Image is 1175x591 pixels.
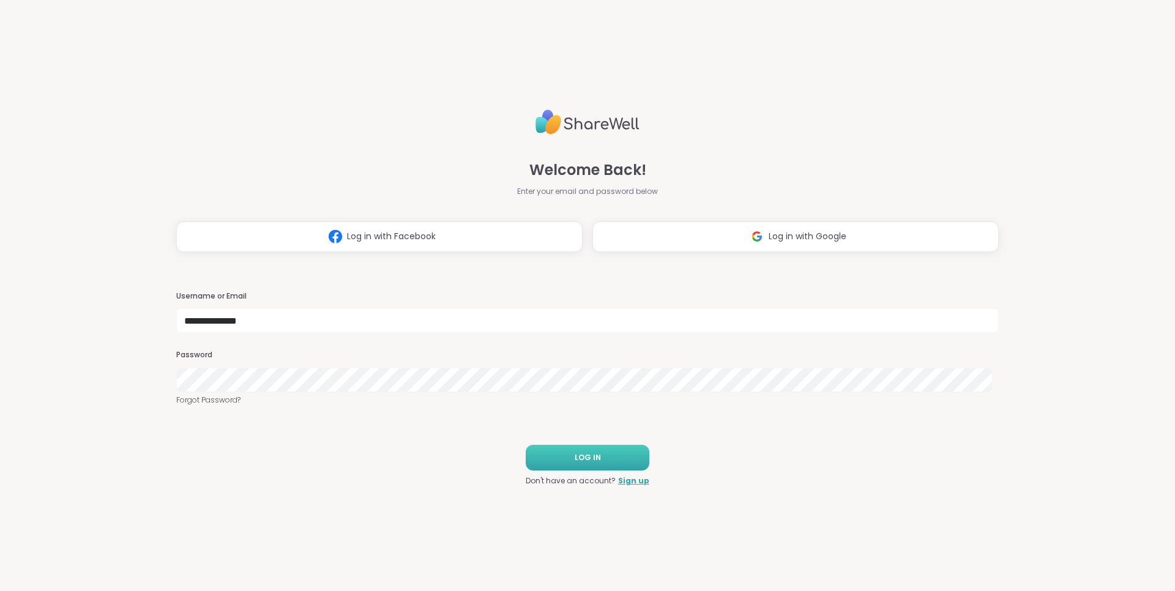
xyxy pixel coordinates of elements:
[769,230,846,243] span: Log in with Google
[176,221,583,252] button: Log in with Facebook
[745,225,769,248] img: ShareWell Logomark
[347,230,436,243] span: Log in with Facebook
[176,395,999,406] a: Forgot Password?
[592,221,999,252] button: Log in with Google
[575,452,601,463] span: LOG IN
[176,350,999,360] h3: Password
[517,186,658,197] span: Enter your email and password below
[526,445,649,470] button: LOG IN
[324,225,347,248] img: ShareWell Logomark
[176,291,999,302] h3: Username or Email
[535,105,640,139] img: ShareWell Logo
[618,475,649,486] a: Sign up
[526,475,616,486] span: Don't have an account?
[529,159,646,181] span: Welcome Back!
